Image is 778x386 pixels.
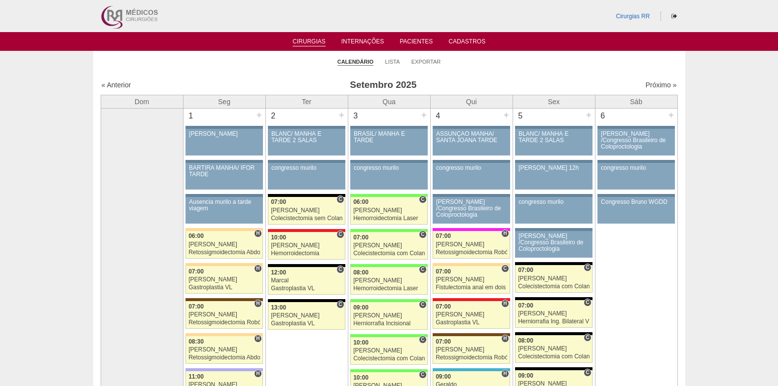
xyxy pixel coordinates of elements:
[336,266,344,273] span: Consultório
[433,194,510,197] div: Key: Aviso
[518,337,533,344] span: 08:00
[411,58,441,65] a: Exportar
[597,126,674,129] div: Key: Aviso
[420,109,428,121] div: +
[436,131,507,144] div: ASSUNÇÃO MANHÃ/ SANTA JOANA TARDE
[501,230,509,237] span: Hospital
[515,265,592,293] a: C 07:00 [PERSON_NAME] Colecistectomia com Colangiografia VL
[255,109,263,121] div: +
[518,372,533,379] span: 09:00
[433,333,510,336] div: Key: Santa Joana
[436,338,451,345] span: 07:00
[350,232,427,260] a: C 07:00 [PERSON_NAME] Colecistectomia com Colangiografia VL
[515,228,592,231] div: Key: Aviso
[348,95,430,108] th: Qua
[436,241,507,248] div: [PERSON_NAME]
[584,334,591,342] span: Consultório
[518,353,590,360] div: Colecistectomia com Colangiografia VL
[185,336,262,364] a: H 08:30 [PERSON_NAME] Retossigmoidectomia Abdominal VL
[433,301,510,329] a: H 07:00 [PERSON_NAME] Gastroplastia VL
[518,283,590,290] div: Colecistectomia com Colangiografia VL
[271,285,342,292] div: Gastroplastia VL
[433,368,510,371] div: Key: Neomater
[353,215,425,222] div: Hemorroidectomia Laser
[515,197,592,224] a: congresso murilo
[185,194,262,197] div: Key: Aviso
[101,95,183,108] th: Dom
[271,198,286,205] span: 07:00
[515,297,592,300] div: Key: Blanc
[183,95,265,108] th: Seg
[597,194,674,197] div: Key: Aviso
[268,232,345,260] a: C 10:00 [PERSON_NAME] Hemorroidectomia
[515,163,592,190] a: [PERSON_NAME] 12h
[419,266,426,273] span: Consultório
[188,303,204,310] span: 07:00
[597,160,674,163] div: Key: Aviso
[518,346,590,352] div: [PERSON_NAME]
[266,109,281,123] div: 2
[350,299,427,302] div: Key: Brasil
[419,301,426,309] span: Consultório
[436,276,507,283] div: [PERSON_NAME]
[433,163,510,190] a: congresso murilo
[433,228,510,231] div: Key: Pro Matre
[515,231,592,258] a: [PERSON_NAME] /Congresso Brasileiro de Coloproctologia
[185,160,262,163] div: Key: Aviso
[419,195,426,203] span: Consultório
[254,300,261,308] span: Hospital
[185,263,262,266] div: Key: Bartira
[188,354,260,361] div: Retossigmoidectomia Abdominal VL
[601,131,671,151] div: [PERSON_NAME] /Congresso Brasileiro de Coloproctologia
[350,229,427,232] div: Key: Brasil
[353,374,369,381] span: 10:00
[519,233,589,253] div: [PERSON_NAME] /Congresso Brasileiro de Coloproctologia
[433,266,510,294] a: C 07:00 [PERSON_NAME] Fistulectomia anal em dois tempos
[185,126,262,129] div: Key: Aviso
[501,300,509,308] span: Hospital
[268,126,345,129] div: Key: Aviso
[268,194,345,197] div: Key: Blanc
[268,267,345,295] a: C 12:00 Marcal Gastroplastia VL
[268,160,345,163] div: Key: Aviso
[350,267,427,295] a: C 08:00 [PERSON_NAME] Hemorroidectomia Laser
[436,249,507,256] div: Retossigmoidectomia Robótica
[436,311,507,318] div: [PERSON_NAME]
[595,109,611,123] div: 6
[353,320,425,327] div: Herniorrafia Incisional
[184,109,199,123] div: 1
[515,367,592,370] div: Key: Blanc
[436,268,451,275] span: 07:00
[419,371,426,379] span: Consultório
[348,109,364,123] div: 3
[353,347,425,354] div: [PERSON_NAME]
[188,338,204,345] span: 08:30
[518,318,590,325] div: Herniorrafia Ing. Bilateral VL
[502,109,511,121] div: +
[597,129,674,155] a: [PERSON_NAME] /Congresso Brasileiro de Coloproctologia
[353,198,369,205] span: 06:00
[350,126,427,129] div: Key: Aviso
[254,335,261,343] span: Hospital
[584,299,591,307] span: Consultório
[671,13,677,19] i: Sair
[519,165,589,171] div: [PERSON_NAME] 12h
[597,197,674,224] a: Congresso Bruno WGDD
[518,310,590,317] div: [PERSON_NAME]
[271,234,286,241] span: 10:00
[254,370,261,378] span: Hospital
[385,58,400,65] a: Lista
[601,165,671,171] div: congresso murilo
[350,160,427,163] div: Key: Aviso
[271,207,342,214] div: [PERSON_NAME]
[595,95,677,108] th: Sáb
[430,95,513,108] th: Qui
[433,197,510,224] a: [PERSON_NAME] /Congresso Brasileiro de Coloproctologia
[185,301,262,329] a: H 07:00 [PERSON_NAME] Retossigmoidectomia Robótica
[431,109,446,123] div: 4
[293,38,326,46] a: Cirurgias
[268,264,345,267] div: Key: Blanc
[436,165,507,171] div: congresso murilo
[188,249,260,256] div: Retossigmoidectomia Abdominal VL
[350,302,427,330] a: C 09:00 [PERSON_NAME] Herniorrafia Incisional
